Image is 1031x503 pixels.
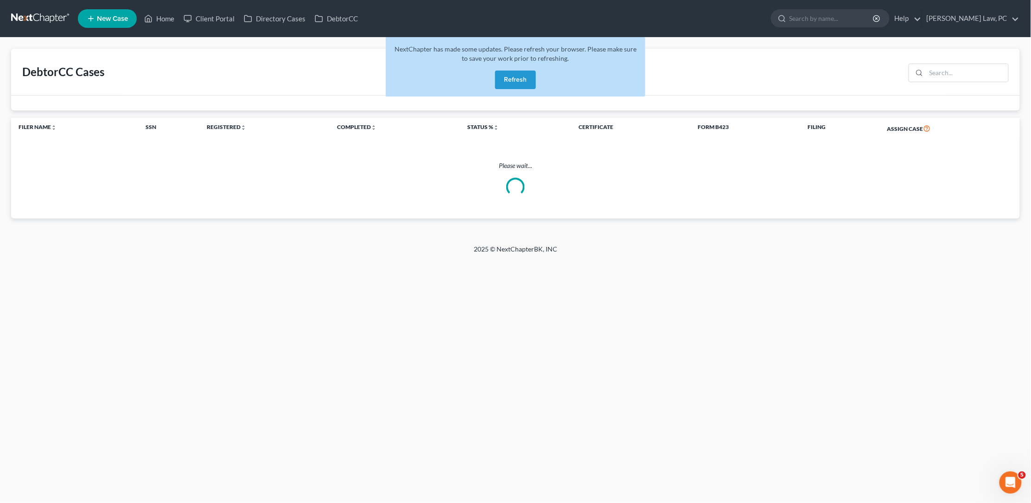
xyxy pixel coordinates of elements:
[922,10,1019,27] a: [PERSON_NAME] Law, PC
[310,10,363,27] a: DebtorCC
[926,64,1008,82] input: Search...
[179,10,239,27] a: Client Portal
[19,123,57,130] a: Filer Nameunfold_more
[493,125,499,130] i: unfold_more
[999,471,1022,494] iframe: Intercom live chat
[241,125,246,130] i: unfold_more
[879,118,1020,139] th: Assign Case
[207,123,246,130] a: Registeredunfold_more
[11,161,1020,170] p: Please wait...
[890,10,921,27] a: Help
[51,125,57,130] i: unfold_more
[22,64,104,79] div: DebtorCC Cases
[495,71,536,89] button: Refresh
[801,118,880,139] th: Filing
[690,118,801,139] th: Form B423
[337,123,376,130] a: Completedunfold_more
[239,10,310,27] a: Directory Cases
[789,10,874,27] input: Search by name...
[97,15,128,22] span: New Case
[140,10,179,27] a: Home
[395,45,636,62] span: NextChapter has made some updates. Please refresh your browser. Please make sure to save your wor...
[251,245,780,261] div: 2025 © NextChapterBK, INC
[467,123,499,130] a: Status %unfold_more
[1018,471,1026,479] span: 5
[138,118,199,139] th: SSN
[571,118,690,139] th: Certificate
[371,125,376,130] i: unfold_more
